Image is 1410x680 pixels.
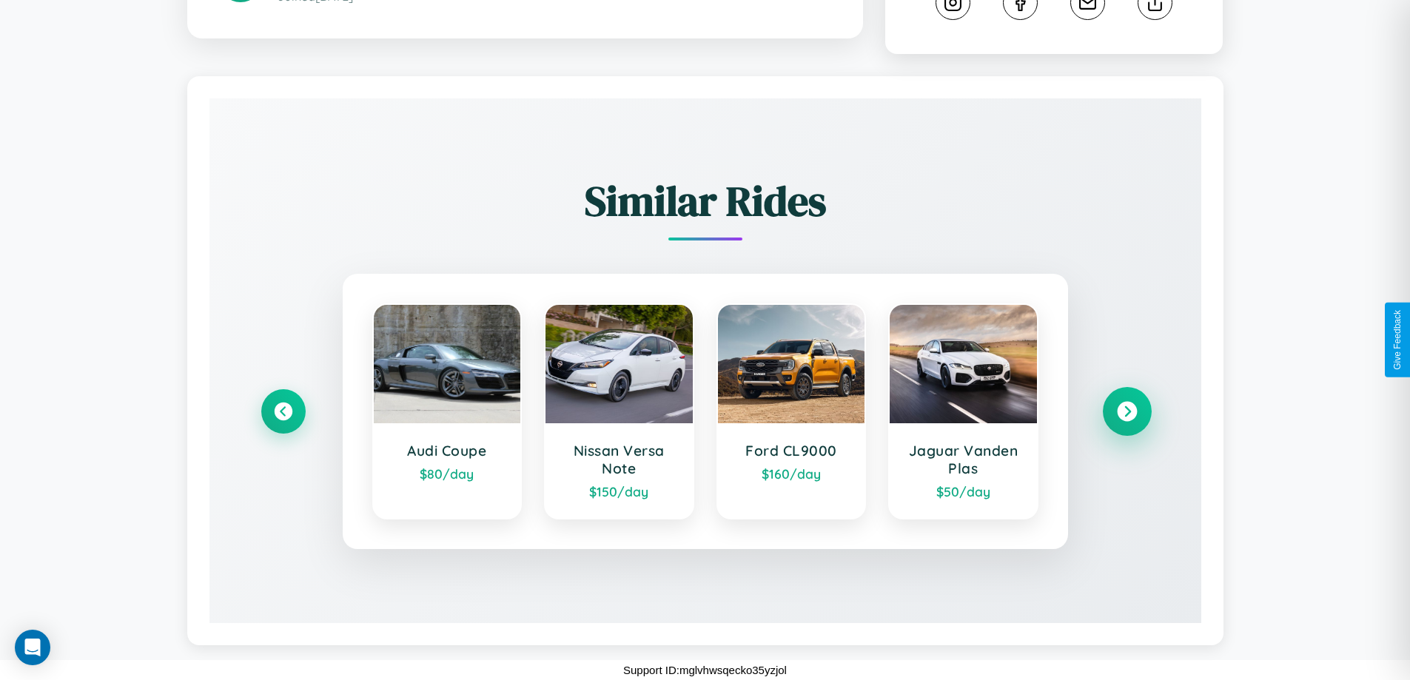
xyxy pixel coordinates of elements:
h3: Jaguar Vanden Plas [904,442,1022,477]
div: $ 160 /day [733,465,850,482]
a: Nissan Versa Note$150/day [544,303,694,519]
a: Ford CL9000$160/day [716,303,867,519]
div: $ 50 /day [904,483,1022,499]
h3: Audi Coupe [389,442,506,459]
div: $ 150 /day [560,483,678,499]
div: Open Intercom Messenger [15,630,50,665]
div: $ 80 /day [389,465,506,482]
a: Audi Coupe$80/day [372,303,523,519]
a: Jaguar Vanden Plas$50/day [888,303,1038,519]
h2: Similar Rides [261,172,1149,229]
p: Support ID: mglvhwsqecko35yzjol [623,660,787,680]
h3: Nissan Versa Note [560,442,678,477]
h3: Ford CL9000 [733,442,850,459]
div: Give Feedback [1392,310,1403,370]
